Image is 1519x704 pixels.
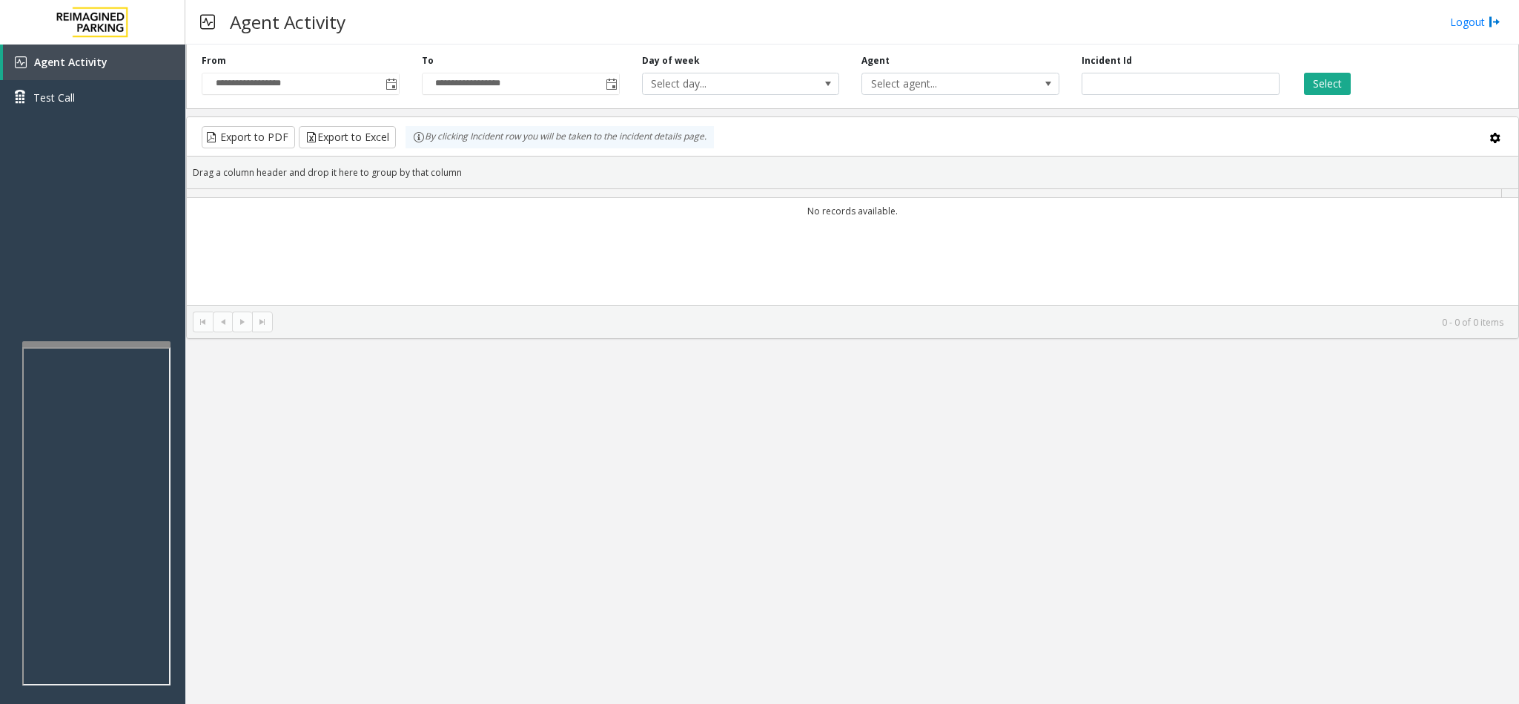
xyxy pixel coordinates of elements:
span: Select agent... [862,73,1019,94]
label: To [422,54,434,68]
button: Export to Excel [299,126,396,148]
div: Data table [187,189,1518,305]
span: Select day... [643,73,800,94]
div: Drag a column header and drop it here to group by that column [187,159,1518,185]
img: pageIcon [200,4,215,40]
a: Logout [1450,14,1500,30]
span: Agent Activity [34,55,107,69]
label: From [202,54,226,68]
button: Export to PDF [202,126,295,148]
div: By clicking Incident row you will be taken to the incident details page. [406,126,714,148]
button: Select [1304,73,1351,95]
kendo-pager-info: 0 - 0 of 0 items [282,316,1503,329]
label: Incident Id [1082,54,1132,68]
label: Day of week [642,54,700,68]
img: infoIcon.svg [413,131,425,143]
img: logout [1489,14,1500,30]
span: NO DATA FOUND [861,73,1059,95]
label: Agent [861,54,890,68]
img: 'icon' [15,56,27,68]
span: Toggle popup [383,73,399,94]
h3: Agent Activity [222,4,353,40]
td: No records available. [187,198,1518,224]
a: Agent Activity [3,45,185,80]
span: Test Call [33,90,75,105]
span: Toggle popup [603,73,619,94]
